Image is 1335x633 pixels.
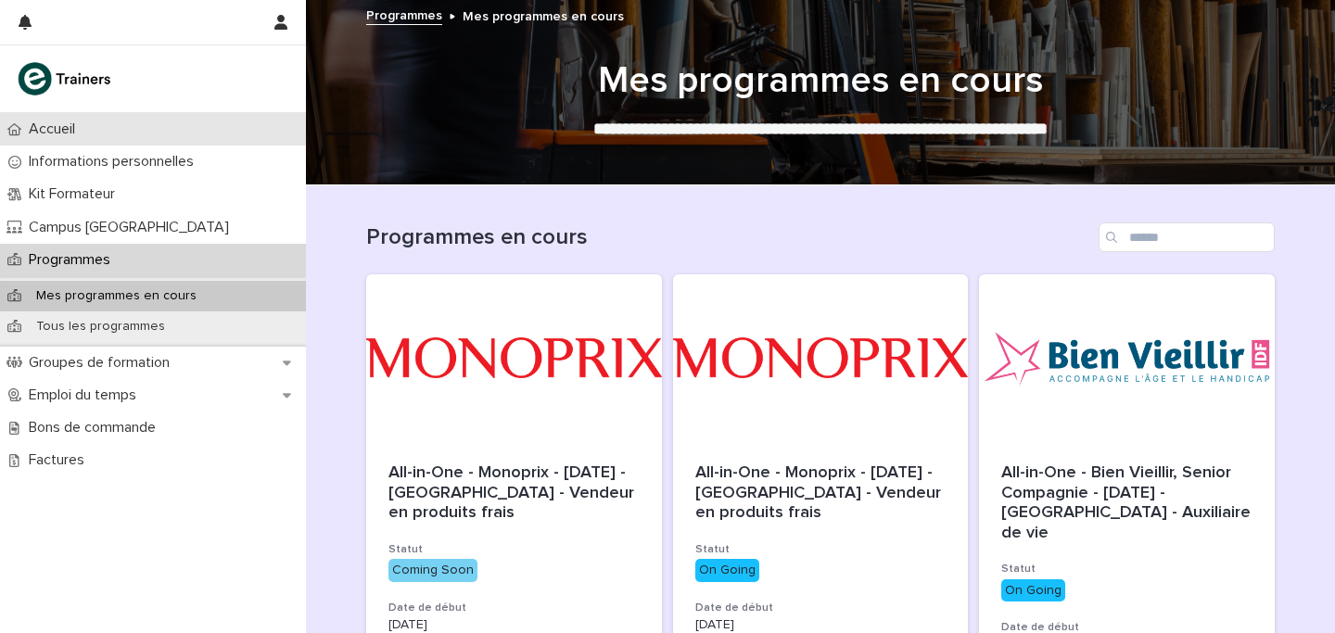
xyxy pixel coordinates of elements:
span: All-in-One - Monoprix - [DATE] - [GEOGRAPHIC_DATA] - Vendeur en produits frais [388,464,639,521]
div: On Going [695,559,759,582]
div: On Going [1001,579,1065,602]
h1: Programmes en cours [366,224,1091,251]
p: Programmes [21,251,125,269]
p: Kit Formateur [21,185,130,203]
p: Informations personnelles [21,153,209,171]
h3: Date de début [695,601,947,615]
div: Coming Soon [388,559,477,582]
p: Campus [GEOGRAPHIC_DATA] [21,219,244,236]
h3: Date de début [388,601,640,615]
span: All-in-One - Bien Vieillir, Senior Compagnie - [DATE] - [GEOGRAPHIC_DATA] - Auxiliaire de vie [1001,464,1255,541]
span: All-in-One - Monoprix - [DATE] - [GEOGRAPHIC_DATA] - Vendeur en produits frais [695,464,946,521]
p: Emploi du temps [21,386,151,404]
h3: Statut [1001,562,1252,576]
h1: Mes programmes en cours [366,58,1275,103]
p: [DATE] [388,617,640,633]
img: K0CqGN7SDeD6s4JG8KQk [15,60,117,97]
p: Bons de commande [21,419,171,437]
h3: Statut [388,542,640,557]
h3: Statut [695,542,947,557]
p: Accueil [21,120,90,138]
p: Groupes de formation [21,354,184,372]
p: Tous les programmes [21,319,180,335]
p: Factures [21,451,99,469]
p: [DATE] [695,617,947,633]
p: Mes programmes en cours [463,5,624,25]
a: Programmes [366,4,442,25]
input: Search [1099,222,1275,252]
p: Mes programmes en cours [21,288,211,304]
